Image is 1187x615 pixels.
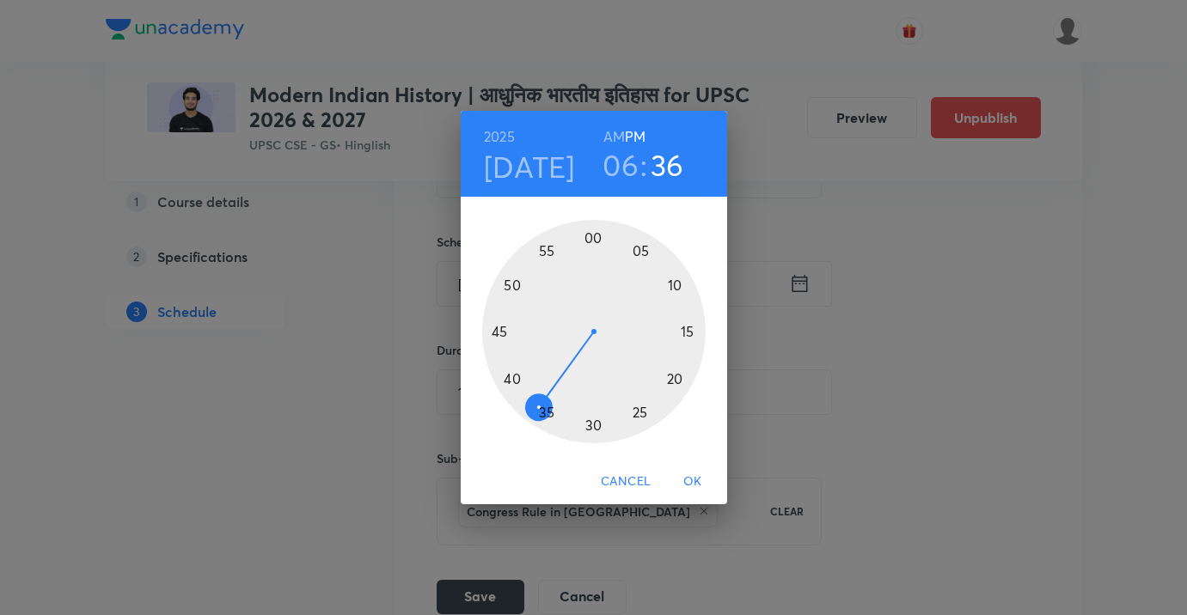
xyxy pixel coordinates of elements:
button: PM [625,125,646,149]
button: [DATE] [484,149,575,185]
h3: : [640,147,647,183]
button: 2025 [484,125,515,149]
button: AM [603,125,625,149]
button: Cancel [594,466,658,497]
button: 06 [603,147,639,183]
span: Cancel [601,471,651,492]
button: OK [665,466,720,497]
span: OK [672,471,713,492]
button: 36 [651,147,684,183]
